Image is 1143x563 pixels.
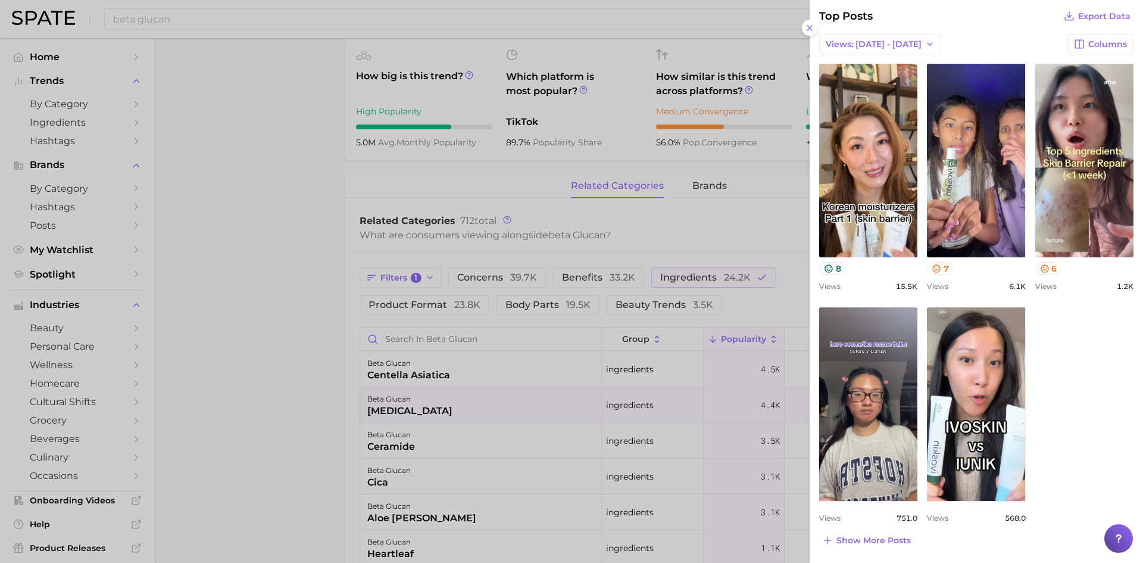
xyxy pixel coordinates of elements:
[819,532,914,549] button: Show more posts
[819,262,846,275] button: 8
[1005,514,1026,522] span: 568.0
[826,39,922,49] span: Views: [DATE] - [DATE]
[1117,282,1133,291] span: 1.2k
[819,282,841,291] span: Views
[896,282,917,291] span: 15.5k
[927,282,948,291] span: Views
[927,262,954,275] button: 7
[1067,34,1133,54] button: Columns
[836,536,911,546] span: Show more posts
[897,514,917,522] span: 751.0
[819,8,873,24] span: Top Posts
[1088,39,1127,49] span: Columns
[1035,262,1062,275] button: 6
[927,514,948,522] span: Views
[819,514,841,522] span: Views
[1061,8,1133,24] button: Export Data
[1009,282,1026,291] span: 6.1k
[1078,11,1130,21] span: Export Data
[1035,282,1057,291] span: Views
[819,34,941,54] button: Views: [DATE] - [DATE]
